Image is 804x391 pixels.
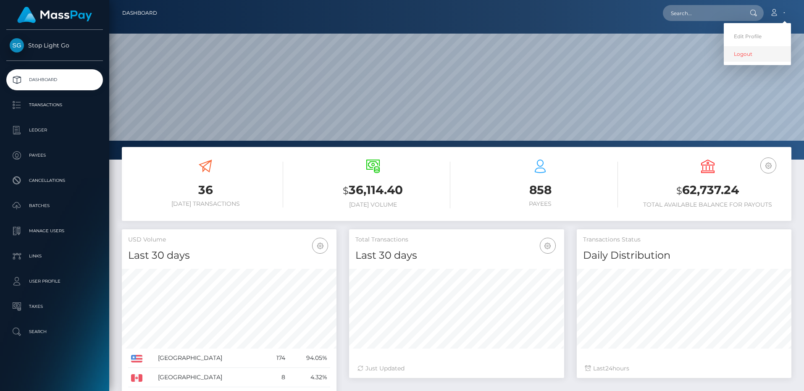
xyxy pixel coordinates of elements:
[10,73,100,86] p: Dashboard
[605,365,612,372] span: 24
[724,29,791,44] a: Edit Profile
[10,199,100,212] p: Batches
[131,374,142,382] img: CA.png
[10,38,24,52] img: Stop Light Go
[343,185,349,197] small: $
[355,248,557,263] h4: Last 30 days
[10,300,100,313] p: Taxes
[583,248,785,263] h4: Daily Distribution
[357,364,555,373] div: Just Updated
[463,182,618,198] h3: 858
[155,349,265,368] td: [GEOGRAPHIC_DATA]
[122,4,157,22] a: Dashboard
[288,368,330,387] td: 4.32%
[128,236,330,244] h5: USD Volume
[6,321,103,342] a: Search
[6,42,103,49] span: Stop Light Go
[296,201,451,208] h6: [DATE] Volume
[6,246,103,267] a: Links
[6,69,103,90] a: Dashboard
[10,225,100,237] p: Manage Users
[676,185,682,197] small: $
[663,5,742,21] input: Search...
[724,46,791,62] a: Logout
[463,200,618,207] h6: Payees
[6,120,103,141] a: Ledger
[631,182,786,199] h3: 62,737.24
[288,349,330,368] td: 94.05%
[10,174,100,187] p: Cancellations
[6,170,103,191] a: Cancellations
[10,275,100,288] p: User Profile
[296,182,451,199] h3: 36,114.40
[6,145,103,166] a: Payees
[355,236,557,244] h5: Total Transactions
[10,149,100,162] p: Payees
[6,195,103,216] a: Batches
[155,368,265,387] td: [GEOGRAPHIC_DATA]
[265,368,288,387] td: 8
[128,248,330,263] h4: Last 30 days
[585,364,783,373] div: Last hours
[6,271,103,292] a: User Profile
[6,220,103,241] a: Manage Users
[6,94,103,115] a: Transactions
[6,296,103,317] a: Taxes
[631,201,786,208] h6: Total Available Balance for Payouts
[10,250,100,262] p: Links
[128,182,283,198] h3: 36
[265,349,288,368] td: 174
[10,325,100,338] p: Search
[128,200,283,207] h6: [DATE] Transactions
[10,124,100,136] p: Ledger
[131,355,142,362] img: US.png
[583,236,785,244] h5: Transactions Status
[17,7,92,23] img: MassPay Logo
[10,99,100,111] p: Transactions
